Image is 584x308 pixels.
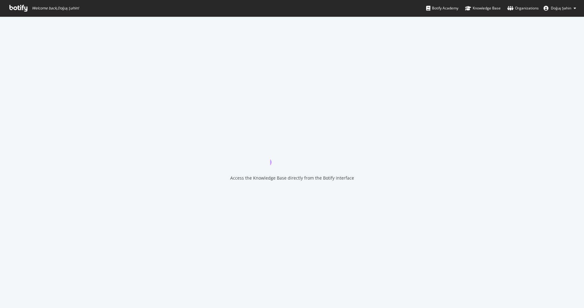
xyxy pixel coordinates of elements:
[539,3,581,13] button: Doğuş Şahin
[230,175,354,181] div: Access the Knowledge Base directly from the Botify interface
[32,6,79,11] span: Welcome back, Doğuş Şahin !
[551,5,571,11] span: Doğuş Şahin
[507,5,539,11] div: Organizations
[426,5,458,11] div: Botify Academy
[270,143,314,165] div: animation
[465,5,501,11] div: Knowledge Base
